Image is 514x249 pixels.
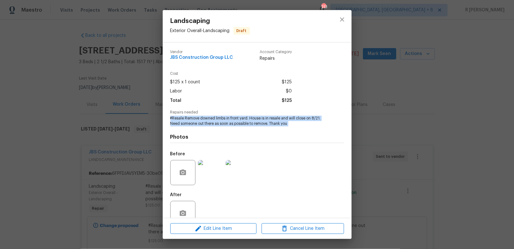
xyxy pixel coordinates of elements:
[234,28,249,34] span: Draft
[260,55,292,62] span: Repairs
[170,96,182,105] span: Total
[170,72,292,76] span: Cost
[170,29,230,33] span: Exterior Overall - Landscaping
[170,152,185,156] h5: Before
[321,4,326,10] div: 213
[170,50,233,54] span: Vendor
[170,18,250,25] span: Landscaping
[170,78,201,87] span: $125 x 1 count
[262,223,344,234] button: Cancel Line Item
[263,225,342,233] span: Cancel Line Item
[170,116,327,126] span: #Resale Remove downed limbs in front yard. House is in resale and will close on 8/21. Need someon...
[170,223,257,234] button: Edit Line Item
[260,50,292,54] span: Account Category
[282,78,292,87] span: $125
[170,193,182,197] h5: After
[170,55,233,60] span: JBS Construction Group LLC
[172,225,255,233] span: Edit Line Item
[170,110,344,114] span: Repairs needed
[282,96,292,105] span: $125
[286,87,292,96] span: $0
[170,134,344,140] h4: Photos
[335,12,350,27] button: close
[170,87,182,96] span: Labor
